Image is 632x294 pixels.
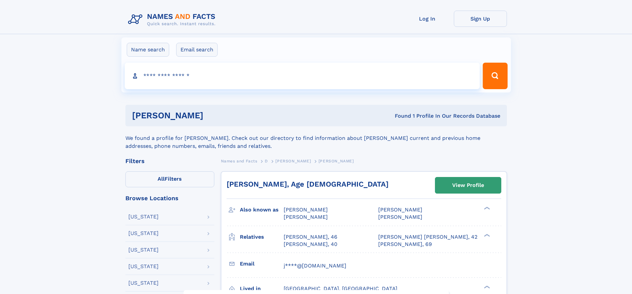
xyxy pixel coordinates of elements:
[299,112,500,120] div: Found 1 Profile In Our Records Database
[132,111,299,120] h1: [PERSON_NAME]
[454,11,507,27] a: Sign Up
[378,206,422,213] span: [PERSON_NAME]
[401,11,454,27] a: Log In
[240,204,284,215] h3: Also known as
[284,285,397,292] span: [GEOGRAPHIC_DATA], [GEOGRAPHIC_DATA]
[240,258,284,269] h3: Email
[125,63,480,89] input: search input
[158,176,165,182] span: All
[318,159,354,163] span: [PERSON_NAME]
[227,180,388,188] a: [PERSON_NAME], Age [DEMOGRAPHIC_DATA]
[176,43,218,57] label: Email search
[128,231,159,236] div: [US_STATE]
[125,195,214,201] div: Browse Locations
[127,43,169,57] label: Name search
[284,241,337,248] a: [PERSON_NAME], 40
[284,214,328,220] span: [PERSON_NAME]
[125,11,221,29] img: Logo Names and Facts
[128,264,159,269] div: [US_STATE]
[128,280,159,286] div: [US_STATE]
[435,177,501,193] a: View Profile
[128,214,159,219] div: [US_STATE]
[125,126,507,150] div: We found a profile for [PERSON_NAME]. Check out our directory to find information about [PERSON_N...
[378,233,477,241] a: [PERSON_NAME] [PERSON_NAME], 42
[125,171,214,187] label: Filters
[378,241,432,248] a: [PERSON_NAME], 69
[452,178,484,193] div: View Profile
[265,157,268,165] a: D
[125,158,214,164] div: Filters
[284,206,328,213] span: [PERSON_NAME]
[265,159,268,163] span: D
[275,159,311,163] span: [PERSON_NAME]
[482,285,490,289] div: ❯
[275,157,311,165] a: [PERSON_NAME]
[483,63,507,89] button: Search Button
[284,233,337,241] a: [PERSON_NAME], 46
[482,206,490,210] div: ❯
[221,157,257,165] a: Names and Facts
[240,231,284,243] h3: Relatives
[482,233,490,237] div: ❯
[378,214,422,220] span: [PERSON_NAME]
[128,247,159,253] div: [US_STATE]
